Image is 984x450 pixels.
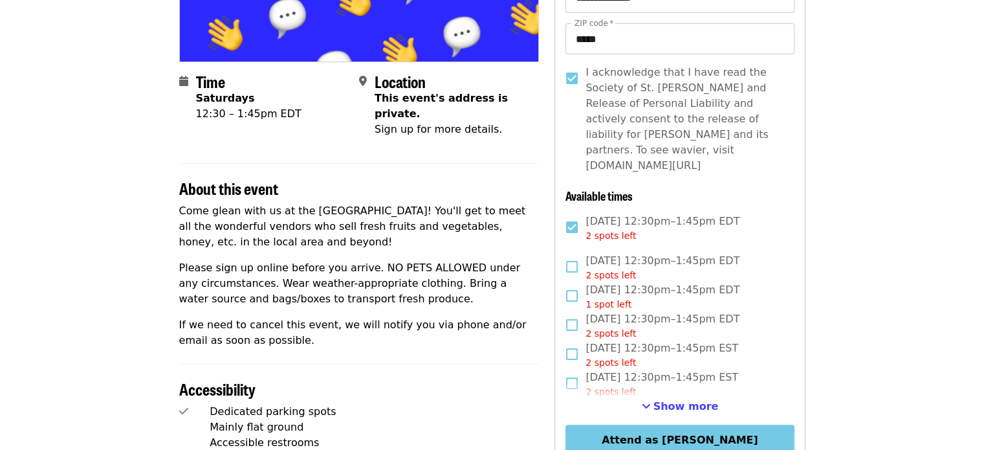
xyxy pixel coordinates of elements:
span: This event's address is private. [375,92,508,120]
span: [DATE] 12:30pm–1:45pm EST [585,370,738,399]
span: [DATE] 12:30pm–1:45pm EST [585,341,738,370]
span: [DATE] 12:30pm–1:45pm EDT [585,214,739,243]
span: Time [196,70,225,93]
i: check icon [179,405,188,418]
span: 2 spots left [585,387,636,397]
div: Dedicated parking spots [210,404,539,420]
label: ZIP code [574,19,613,27]
span: 2 spots left [585,270,636,280]
span: 1 spot left [585,299,631,309]
strong: Saturdays [196,92,255,104]
span: Sign up for more details. [375,123,502,135]
span: I acknowledge that I have read the Society of St. [PERSON_NAME] and Release of Personal Liability... [585,65,783,174]
span: Location [375,70,426,93]
span: About this event [179,177,278,199]
span: Show more [653,400,719,412]
i: map-marker-alt icon [359,75,367,87]
span: 2 spots left [585,328,636,339]
p: Come glean with us at the [GEOGRAPHIC_DATA]! You'll get to meet all the wonderful vendors who sel... [179,203,540,250]
p: If we need to cancel this event, we will notify you via phone and/or email as soon as possible. [179,317,540,348]
p: Please sign up online before you arrive. NO PETS ALLOWED under any circumstances. Wear weather-ap... [179,260,540,307]
span: [DATE] 12:30pm–1:45pm EDT [585,282,739,311]
span: Accessibility [179,377,256,400]
span: [DATE] 12:30pm–1:45pm EDT [585,253,739,282]
button: See more timeslots [642,399,719,414]
span: 2 spots left [585,231,636,241]
i: calendar icon [179,75,188,87]
div: Mainly flat ground [210,420,539,435]
div: 12:30 – 1:45pm EDT [196,106,301,122]
input: ZIP code [565,23,794,54]
span: Available times [565,187,633,204]
span: [DATE] 12:30pm–1:45pm EDT [585,311,739,341]
span: 2 spots left [585,357,636,368]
